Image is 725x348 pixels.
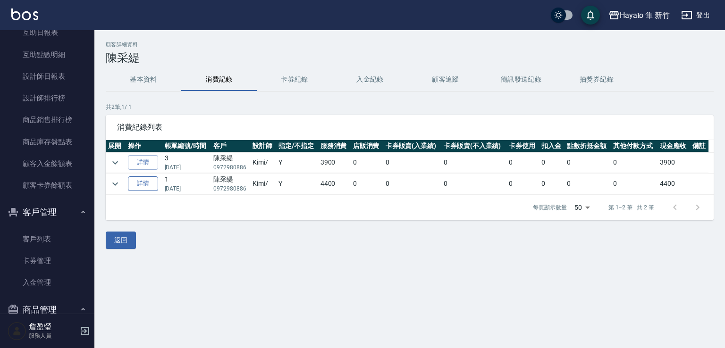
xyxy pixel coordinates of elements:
p: 第 1–2 筆 共 2 筆 [608,203,654,212]
td: 0 [383,174,441,194]
td: 1 [162,174,211,194]
a: 設計師日報表 [4,66,91,87]
img: Logo [11,8,38,20]
h3: 陳采緹 [106,51,714,65]
td: 0 [441,174,506,194]
div: 50 [571,195,593,220]
button: 消費記錄 [181,68,257,91]
td: 3900 [318,152,351,173]
td: Kimi / [250,174,276,194]
td: 陳采緹 [211,174,250,194]
a: 入金管理 [4,272,91,293]
a: 商品銷售排行榜 [4,109,91,131]
th: 卡券販賣(入業績) [383,140,441,152]
td: 3900 [658,152,690,173]
td: Y [276,174,318,194]
th: 帳單編號/時間 [162,140,211,152]
button: Hayato 隼 新竹 [605,6,674,25]
td: 0 [539,174,565,194]
button: 抽獎券紀錄 [559,68,634,91]
button: save [581,6,600,25]
td: 0 [611,174,657,194]
a: 客戶列表 [4,228,91,250]
td: 0 [611,152,657,173]
button: expand row [108,156,122,170]
p: [DATE] [165,184,209,193]
td: 4400 [658,174,690,194]
th: 服務消費 [318,140,351,152]
button: expand row [108,177,122,191]
a: 詳情 [128,176,158,191]
td: Y [276,152,318,173]
th: 指定/不指定 [276,140,318,152]
p: 每頁顯示數量 [533,203,567,212]
td: 0 [351,152,383,173]
td: 0 [565,152,611,173]
td: 0 [441,152,506,173]
a: 設計師排行榜 [4,87,91,109]
a: 顧客入金餘額表 [4,153,91,174]
td: 陳采緹 [211,152,250,173]
th: 卡券販賣(不入業績) [441,140,506,152]
th: 店販消費 [351,140,383,152]
button: 卡券紀錄 [257,68,332,91]
h5: 詹盈瑩 [29,322,77,331]
td: 0 [565,174,611,194]
th: 備註 [690,140,709,152]
h2: 顧客詳細資料 [106,41,714,48]
a: 卡券管理 [4,250,91,272]
button: 簡訊發送紀錄 [483,68,559,91]
td: 0 [506,174,539,194]
th: 現金應收 [658,140,690,152]
td: 0 [539,152,565,173]
a: 互助日報表 [4,22,91,43]
th: 客戶 [211,140,250,152]
th: 扣入金 [539,140,565,152]
a: 詳情 [128,155,158,170]
p: 0972980886 [213,184,248,193]
button: 返回 [106,232,136,249]
p: 0972980886 [213,163,248,172]
th: 設計師 [250,140,276,152]
div: Hayato 隼 新竹 [620,9,670,21]
td: 4400 [318,174,351,194]
td: 0 [506,152,539,173]
button: 基本資料 [106,68,181,91]
span: 消費紀錄列表 [117,123,702,132]
a: 顧客卡券餘額表 [4,174,91,196]
th: 操作 [126,140,162,152]
p: 服務人員 [29,331,77,340]
td: 0 [383,152,441,173]
th: 點數折抵金額 [565,140,611,152]
button: 顧客追蹤 [408,68,483,91]
th: 展開 [106,140,126,152]
th: 其他付款方式 [611,140,657,152]
th: 卡券使用 [506,140,539,152]
p: 共 2 筆, 1 / 1 [106,103,714,111]
td: 0 [351,174,383,194]
img: Person [8,322,26,340]
td: Kimi / [250,152,276,173]
button: 登出 [677,7,714,24]
td: 3 [162,152,211,173]
button: 客戶管理 [4,200,91,224]
button: 商品管理 [4,298,91,322]
a: 商品庫存盤點表 [4,131,91,153]
button: 入金紀錄 [332,68,408,91]
a: 互助點數明細 [4,44,91,66]
p: [DATE] [165,163,209,172]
